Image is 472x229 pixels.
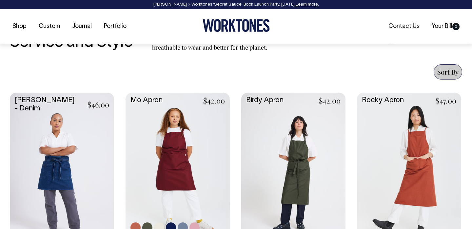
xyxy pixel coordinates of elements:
a: Contact Us [386,21,422,32]
a: Shop [10,21,29,32]
a: Portfolio [101,21,129,32]
div: [PERSON_NAME] × Worktones ‘Secret Sauce’ Book Launch Party, [DATE]. . [7,2,465,7]
span: Sort By [437,67,459,76]
a: Your Bill0 [429,21,462,32]
span: 0 [452,23,460,30]
a: Learn more [296,3,318,7]
a: Journal [69,21,94,32]
a: Custom [36,21,63,32]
